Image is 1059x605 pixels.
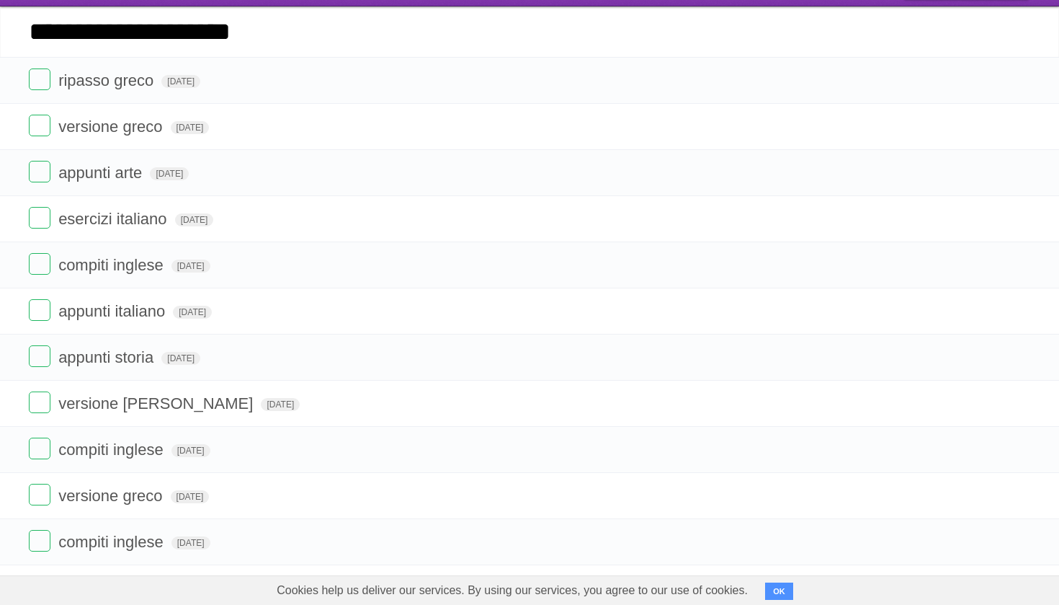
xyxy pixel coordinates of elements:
span: [DATE] [171,444,210,457]
label: Done [29,484,50,505]
label: Done [29,161,50,182]
label: Done [29,530,50,552]
span: [DATE] [150,167,189,180]
span: [DATE] [171,490,210,503]
span: [DATE] [161,75,200,88]
span: versione [PERSON_NAME] [58,394,256,412]
span: compiti inglese [58,256,167,274]
span: esercizi italiano [58,210,170,228]
label: Done [29,345,50,367]
button: OK [765,583,793,600]
label: Done [29,299,50,321]
label: Done [29,207,50,229]
span: appunti storia [58,348,157,366]
label: Done [29,392,50,413]
span: [DATE] [171,536,210,549]
span: ripasso greco [58,71,157,89]
span: [DATE] [175,213,214,226]
span: [DATE] [173,306,212,319]
span: compiti inglese [58,441,167,459]
span: compiti inglese [58,533,167,551]
label: Done [29,253,50,275]
span: appunti arte [58,164,146,182]
label: Done [29,438,50,459]
span: versione greco [58,118,166,136]
span: Cookies help us deliver our services. By using our services, you agree to our use of cookies. [262,576,762,605]
span: appunti italiano [58,302,169,320]
span: versione greco [58,487,166,505]
span: [DATE] [261,398,300,411]
label: Done [29,115,50,136]
span: [DATE] [171,121,210,134]
span: [DATE] [171,260,210,273]
span: [DATE] [161,352,200,365]
label: Done [29,69,50,90]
